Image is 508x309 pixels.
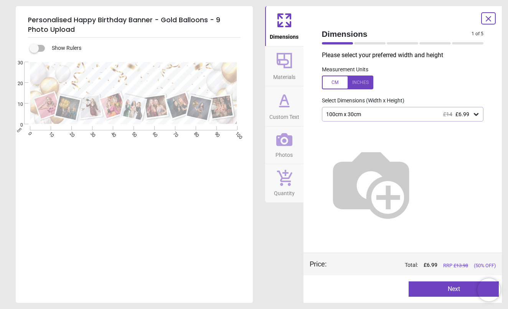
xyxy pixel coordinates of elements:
[265,127,303,164] button: Photos
[443,111,452,117] span: £14
[310,259,327,269] div: Price :
[34,44,253,53] div: Show Rulers
[322,134,420,232] img: Helper for size comparison
[28,12,241,38] h5: Personalised Happy Birthday Banner - Gold Balloons - 9 Photo Upload
[338,261,496,269] div: Total:
[273,70,295,81] span: Materials
[275,148,293,159] span: Photos
[454,263,468,268] span: £ 13.98
[322,66,368,74] label: Measurement Units
[8,60,23,66] span: 30
[265,86,303,126] button: Custom Text
[265,164,303,202] button: Quantity
[322,28,472,39] span: Dimensions
[424,261,437,269] span: £
[265,6,303,46] button: Dimensions
[8,122,23,128] span: 0
[477,278,500,301] iframe: Brevo live chat
[325,111,473,118] div: 100cm x 30cm
[265,46,303,86] button: Materials
[270,30,299,41] span: Dimensions
[269,110,299,121] span: Custom Text
[472,31,483,37] span: 1 of 5
[8,101,23,108] span: 10
[274,186,295,197] span: Quantity
[322,51,490,59] p: Please select your preferred width and height
[427,262,437,268] span: 6.99
[455,111,469,117] span: £6.99
[443,262,468,269] span: RRP
[474,262,496,269] span: (50% OFF)
[409,281,499,297] button: Next
[8,81,23,87] span: 20
[316,97,404,105] label: Select Dimensions (Width x Height)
